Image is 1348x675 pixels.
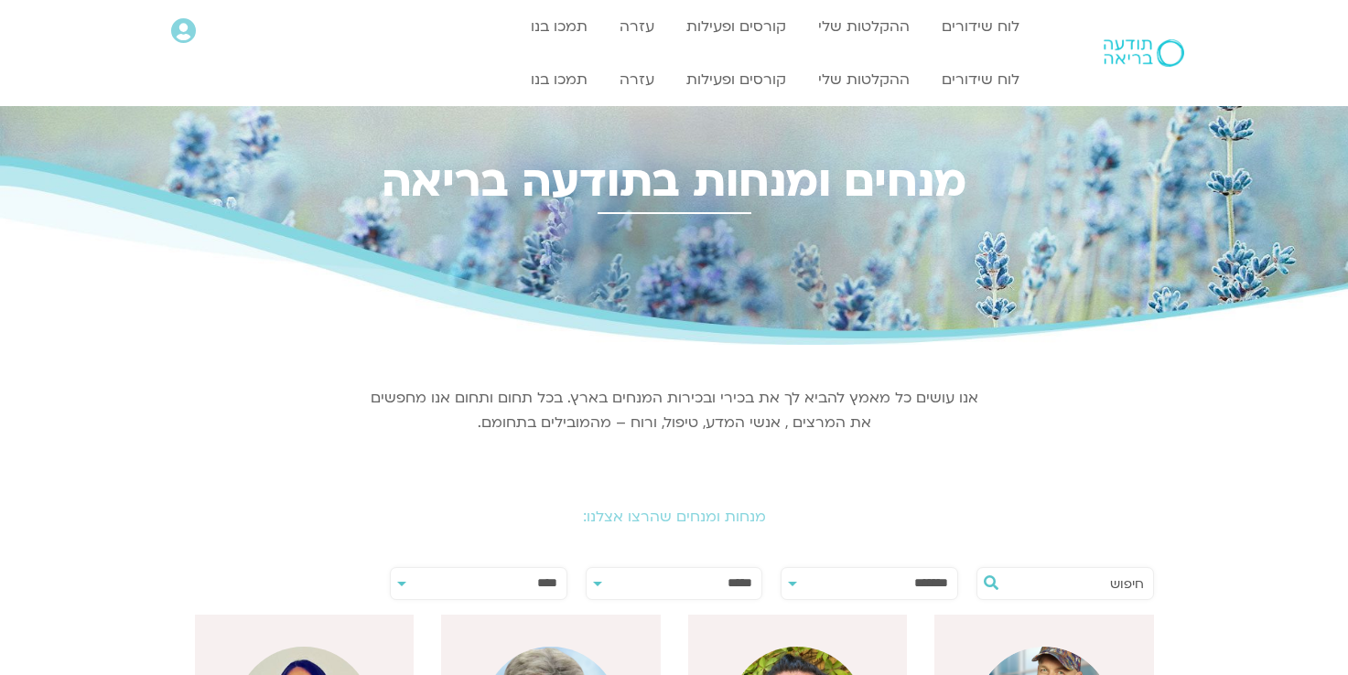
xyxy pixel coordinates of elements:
h2: מנחות ומנחים שהרצו אצלנו: [162,509,1187,525]
a: תמכו בנו [522,9,597,44]
a: תמכו בנו [522,62,597,97]
h2: מנחים ומנחות בתודעה בריאה [162,156,1187,207]
a: ההקלטות שלי [809,9,919,44]
a: לוח שידורים [933,62,1029,97]
img: תודעה בריאה [1104,39,1184,67]
a: קורסים ופעילות [677,62,795,97]
p: אנו עושים כל מאמץ להביא לך את בכירי ובכירות המנחים בארץ. בכל תחום ותחום אנו מחפשים את המרצים , אנ... [368,386,981,435]
a: עזרה [610,62,663,97]
input: חיפוש [1005,568,1144,599]
a: עזרה [610,9,663,44]
a: ההקלטות שלי [809,62,919,97]
a: קורסים ופעילות [677,9,795,44]
a: לוח שידורים [933,9,1029,44]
